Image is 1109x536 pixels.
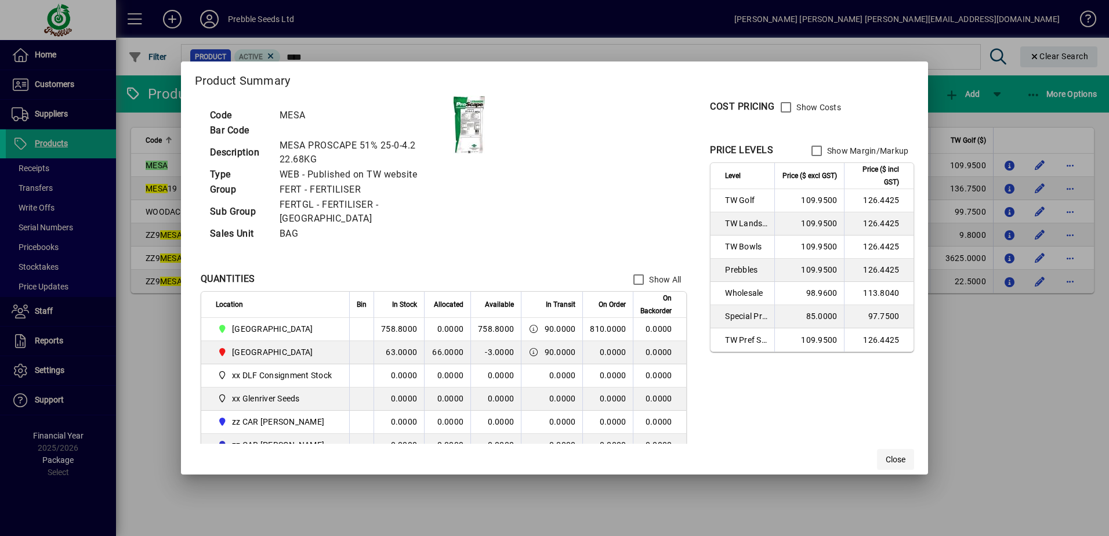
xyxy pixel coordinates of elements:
[774,212,844,236] td: 109.9500
[851,163,899,189] span: Price ($ incl GST)
[725,334,767,346] span: TW Pref Sup
[424,341,470,364] td: 66.0000
[886,454,905,466] span: Close
[374,411,424,434] td: 0.0000
[204,108,274,123] td: Code
[204,182,274,197] td: Group
[216,298,243,311] span: Location
[454,96,485,154] img: contain
[774,259,844,282] td: 109.9500
[374,318,424,341] td: 758.8000
[844,282,914,305] td: 113.8040
[633,318,686,341] td: 0.0000
[725,169,741,182] span: Level
[434,298,463,311] span: Allocated
[844,305,914,328] td: 97.7500
[600,394,626,403] span: 0.0000
[640,292,672,317] span: On Backorder
[545,346,576,358] span: 90.0000
[204,167,274,182] td: Type
[844,328,914,352] td: 126.4425
[782,169,837,182] span: Price ($ excl GST)
[204,123,274,138] td: Bar Code
[710,143,773,157] div: PRICE LEVELS
[877,449,914,470] button: Close
[216,392,337,405] span: xx Glenriver Seeds
[545,323,576,335] span: 90.0000
[274,197,454,226] td: FERTGL - FERTILISER - [GEOGRAPHIC_DATA]
[633,341,686,364] td: 0.0000
[725,218,767,229] span: TW Landscaper
[274,108,454,123] td: MESA
[204,138,274,167] td: Description
[424,318,470,341] td: 0.0000
[216,345,337,359] span: PALMERSTON NORTH
[424,364,470,387] td: 0.0000
[232,323,313,335] span: [GEOGRAPHIC_DATA]
[216,438,337,452] span: zz CAR CRAIG B
[844,236,914,259] td: 126.4425
[470,318,521,341] td: 758.8000
[232,393,300,404] span: xx Glenriver Seeds
[357,298,367,311] span: Bin
[774,189,844,212] td: 109.9500
[599,298,626,311] span: On Order
[216,415,337,429] span: zz CAR CARL
[274,167,454,182] td: WEB - Published on TW website
[274,138,454,167] td: MESA PROSCAPE 51% 25-0-4.2 22.68KG
[600,371,626,380] span: 0.0000
[725,287,767,299] span: Wholesale
[470,364,521,387] td: 0.0000
[590,324,626,334] span: 810.0000
[424,411,470,434] td: 0.0000
[825,145,909,157] label: Show Margin/Markup
[424,434,470,457] td: 0.0000
[774,305,844,328] td: 85.0000
[725,194,767,206] span: TW Golf
[774,328,844,352] td: 109.9500
[274,182,454,197] td: FERT - FERTILISER
[424,387,470,411] td: 0.0000
[647,274,681,285] label: Show All
[549,440,576,450] span: 0.0000
[204,197,274,226] td: Sub Group
[633,411,686,434] td: 0.0000
[794,102,841,113] label: Show Costs
[232,346,313,358] span: [GEOGRAPHIC_DATA]
[546,298,575,311] span: In Transit
[374,387,424,411] td: 0.0000
[374,364,424,387] td: 0.0000
[485,298,514,311] span: Available
[725,310,767,322] span: Special Price
[725,241,767,252] span: TW Bowls
[201,272,255,286] div: QUANTITIES
[470,341,521,364] td: -3.0000
[844,189,914,212] td: 126.4425
[633,434,686,457] td: 0.0000
[274,226,454,241] td: BAG
[204,226,274,241] td: Sales Unit
[232,416,324,428] span: zz CAR [PERSON_NAME]
[600,417,626,426] span: 0.0000
[600,347,626,357] span: 0.0000
[844,212,914,236] td: 126.4425
[216,368,337,382] span: xx DLF Consignment Stock
[549,417,576,426] span: 0.0000
[774,282,844,305] td: 98.9600
[633,387,686,411] td: 0.0000
[232,370,332,381] span: xx DLF Consignment Stock
[216,322,337,336] span: CHRISTCHURCH
[774,236,844,259] td: 109.9500
[374,434,424,457] td: 0.0000
[374,341,424,364] td: 63.0000
[710,100,774,114] div: COST PRICING
[549,394,576,403] span: 0.0000
[600,440,626,450] span: 0.0000
[470,387,521,411] td: 0.0000
[633,364,686,387] td: 0.0000
[844,259,914,282] td: 126.4425
[470,411,521,434] td: 0.0000
[725,264,767,276] span: Prebbles
[549,371,576,380] span: 0.0000
[232,439,324,451] span: zz CAR [PERSON_NAME]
